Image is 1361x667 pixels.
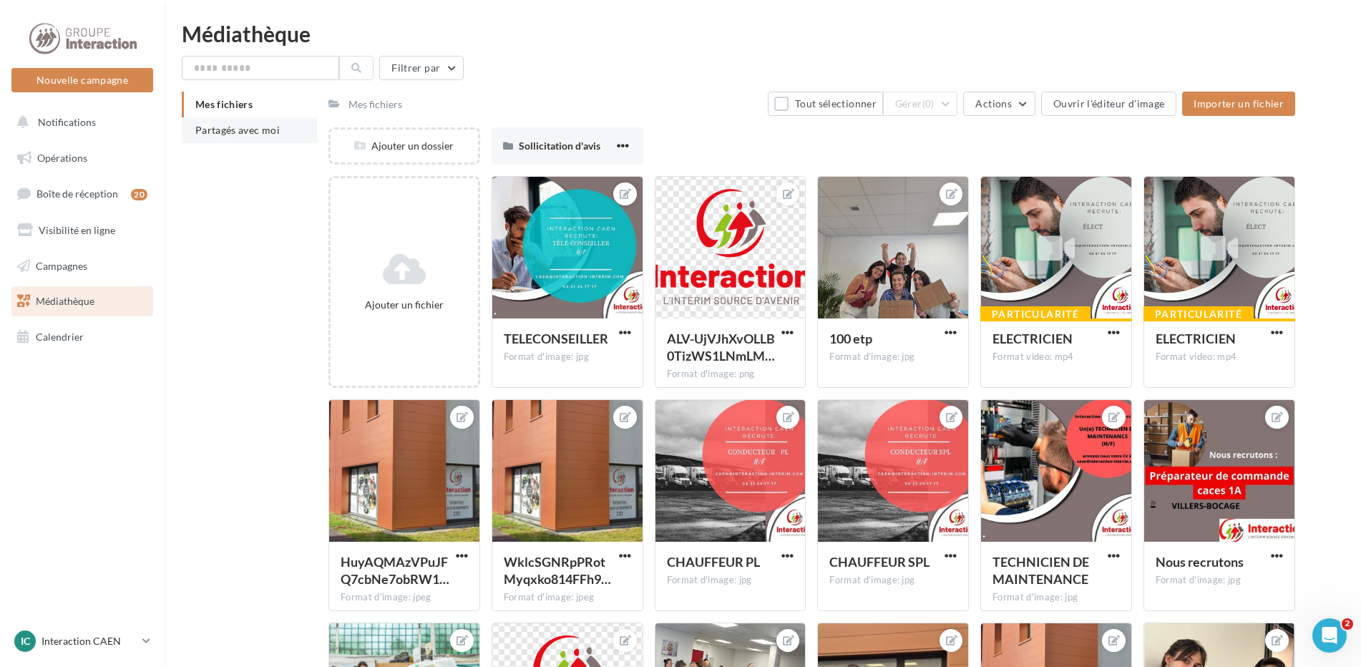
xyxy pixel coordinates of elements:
[963,92,1035,116] button: Actions
[667,368,794,381] div: Format d'image: png
[9,178,156,209] a: Boîte de réception20
[379,56,464,80] button: Filtrer par
[37,152,87,164] span: Opérations
[39,224,115,236] span: Visibilité en ligne
[980,306,1091,322] div: Particularité
[992,351,1120,364] div: Format video: mp4
[195,124,280,136] span: Partagés avec moi
[1194,97,1284,109] span: Importer un fichier
[9,251,156,281] a: Campagnes
[1342,618,1353,630] span: 2
[9,286,156,316] a: Médiathèque
[195,98,253,110] span: Mes fichiers
[341,591,468,604] div: Format d'image: jpeg
[667,331,775,364] span: ALV-UjVJhXvOLLB0TizWS1LNmLMbbsSKR1RuA5plw3OTn0h9DQ_4ieqA
[182,23,1344,44] div: Médiathèque
[992,591,1120,604] div: Format d'image: jpg
[519,140,600,152] span: Sollicitation d'avis
[504,331,608,346] span: TELECONSEILLER
[42,634,137,648] p: Interaction CAEN
[1182,92,1295,116] button: Importer un fichier
[829,331,872,346] span: 100 etp
[348,97,402,112] div: Mes fichiers
[829,574,957,587] div: Format d'image: jpg
[1156,331,1236,346] span: ELECTRICIEN
[9,322,156,352] a: Calendrier
[11,628,153,655] a: IC Interaction CAEN
[768,92,882,116] button: Tout sélectionner
[883,92,958,116] button: Gérer(0)
[504,351,631,364] div: Format d'image: jpg
[38,116,96,128] span: Notifications
[9,215,156,245] a: Visibilité en ligne
[1312,618,1347,653] iframe: Intercom live chat
[992,331,1073,346] span: ELECTRICIEN
[331,139,478,153] div: Ajouter un dossier
[21,634,30,648] span: IC
[36,295,94,307] span: Médiathèque
[1143,306,1254,322] div: Particularité
[131,189,147,200] div: 20
[1156,351,1283,364] div: Format video: mp4
[11,68,153,92] button: Nouvelle campagne
[1156,574,1283,587] div: Format d'image: jpg
[36,188,118,200] span: Boîte de réception
[341,554,449,587] span: HuyAQMAzVPuJFQ7cbNe7obRW1QjvZJR1PB7Ljt2nhTn27easMKfA7VGz_A05U9gj3qipu_F9bhZyZKJZzQ=s0
[504,554,611,587] span: WklcSGNRpPRotMyqxko814FFh96i7gLE4uLBdki4EtKguiLiA1yfrynYZ5UzoyCt1qqWqfJmPsjJ-Rpg4Q=s0
[667,574,794,587] div: Format d'image: jpg
[9,107,150,137] button: Notifications
[667,554,760,570] span: CHAUFFEUR PL
[36,331,84,343] span: Calendrier
[975,97,1011,109] span: Actions
[1041,92,1176,116] button: Ouvrir l'éditeur d'image
[992,554,1089,587] span: TECHNICIEN DE MAINTENANCE
[504,591,631,604] div: Format d'image: jpeg
[922,98,935,109] span: (0)
[9,143,156,173] a: Opérations
[829,554,930,570] span: CHAUFFEUR SPL
[36,259,87,271] span: Campagnes
[829,351,957,364] div: Format d'image: jpg
[336,298,472,312] div: Ajouter un fichier
[1156,554,1244,570] span: Nous recrutons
